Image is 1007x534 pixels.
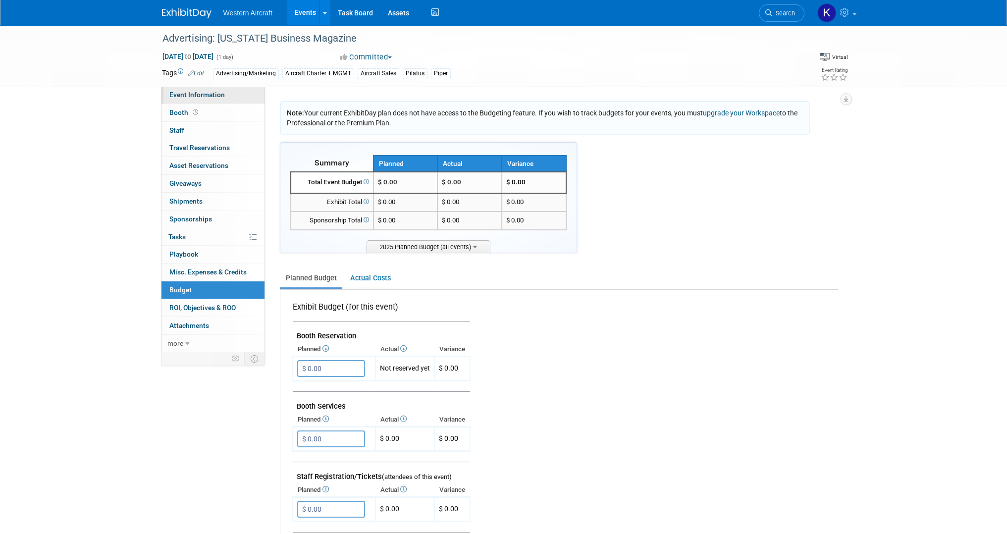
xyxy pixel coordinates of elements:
a: Attachments [161,317,265,334]
th: Planned [293,483,375,497]
div: Exhibit Total [295,198,369,207]
span: more [167,339,183,347]
span: Event Information [169,91,225,99]
td: Tags [162,68,204,79]
span: Shipments [169,197,203,205]
div: Event Rating [820,68,847,73]
span: $ 0.00 [378,216,395,224]
span: Booth not reserved yet [191,108,200,116]
span: $ 0.00 [439,364,458,372]
span: Playbook [169,250,198,258]
span: Your current ExhibitDay plan does not have access to the Budgeting feature. If you wish to track ... [287,109,797,127]
span: Search [772,9,795,17]
th: Variance [434,483,470,497]
td: $ 0.00 [437,172,502,193]
div: Sponsorship Total [295,216,369,225]
span: (attendees of this event) [382,473,452,481]
td: $ 0.00 [375,427,434,451]
div: Aircraft Charter + MGMT [282,68,354,79]
span: 2025 Planned Budget (all events) [367,240,490,253]
td: Toggle Event Tabs [244,352,265,365]
td: Staff Registration/Tickets [293,462,470,483]
td: $ 0.00 [437,193,502,212]
th: Variance [434,342,470,356]
a: upgrade your Workspace [703,109,780,117]
span: [DATE] [DATE] [162,52,214,61]
a: Booth [161,104,265,121]
a: Staff [161,122,265,139]
span: Travel Reservations [169,144,230,152]
th: Actual [375,413,434,427]
span: Staff [169,126,184,134]
td: $ 0.00 [437,212,502,230]
div: Event Format [820,52,848,61]
th: Planned [293,413,375,427]
td: Personalize Event Tab Strip [227,352,245,365]
img: ExhibitDay [162,8,212,18]
span: $ 0.00 [439,505,458,513]
div: Advertising: [US_STATE] Business Magazine [159,30,790,48]
span: Summary [315,158,349,167]
span: ROI, Objectives & ROO [169,304,236,312]
a: Tasks [161,228,265,246]
span: $ 0.00 [506,178,526,186]
span: $ 0.00 [506,216,524,224]
img: Kindra Mahler [817,3,836,22]
a: more [161,335,265,352]
span: Western Aircraft [223,9,272,17]
a: ROI, Objectives & ROO [161,299,265,317]
span: Tasks [168,233,186,241]
a: Giveaways [161,175,265,192]
div: Advertising/Marketing [213,68,279,79]
th: Variance [502,156,566,172]
div: Event Format [746,52,848,66]
th: Actual [375,342,434,356]
span: to [183,53,193,60]
span: Giveaways [169,179,202,187]
a: Sponsorships [161,211,265,228]
th: Variance [434,413,470,427]
span: Sponsorships [169,215,212,223]
span: Booth [169,108,200,116]
div: Virtual [831,53,848,61]
div: Total Event Budget [295,178,369,187]
span: Note: [287,109,304,117]
a: Actual Costs [344,269,396,287]
a: Playbook [161,246,265,263]
a: Budget [161,281,265,299]
span: Misc. Expenses & Credits [169,268,247,276]
a: Event Information [161,86,265,104]
a: Asset Reservations [161,157,265,174]
td: $ 0.00 [375,497,434,522]
th: Actual [437,156,502,172]
a: Edit [188,70,204,77]
a: Shipments [161,193,265,210]
span: $ 0.00 [378,198,395,206]
span: Asset Reservations [169,161,228,169]
span: Attachments [169,321,209,329]
a: Travel Reservations [161,139,265,157]
div: Pilatus [403,68,427,79]
a: Misc. Expenses & Credits [161,264,265,281]
div: Aircraft Sales [358,68,399,79]
button: Committed [337,52,396,62]
span: $ 0.00 [439,434,458,442]
td: Booth Services [293,392,470,413]
th: Planned [293,342,375,356]
div: Piper [431,68,451,79]
td: Booth Reservation [293,321,470,343]
img: Format-Virtual.png [820,53,830,61]
span: $ 0.00 [378,178,397,186]
span: $ 0.00 [506,198,524,206]
th: Planned [373,156,438,172]
th: Actual [375,483,434,497]
div: Exhibit Budget (for this event) [293,302,466,318]
td: Not reserved yet [375,357,434,381]
span: (1 day) [215,54,233,60]
span: Budget [169,286,192,294]
a: Search [759,4,804,22]
a: Planned Budget [280,269,342,287]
